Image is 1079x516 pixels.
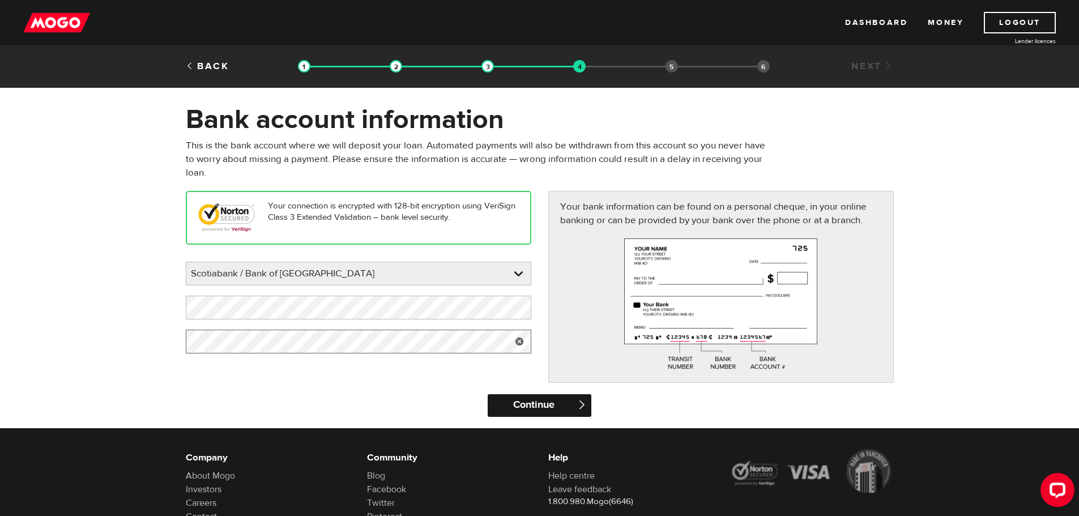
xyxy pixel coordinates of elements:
img: transparent-188c492fd9eaac0f573672f40bb141c2.gif [573,60,586,73]
h6: Company [186,451,350,464]
a: Dashboard [845,12,907,33]
p: 1.800.980.Mogo(6646) [548,496,713,508]
a: Leave feedback [548,484,611,495]
p: Your bank information can be found on a personal cheque, in your online banking or can be provide... [560,200,882,227]
img: paycheck-large-7c426558fe069eeec9f9d0ad74ba3ec2.png [624,238,817,370]
img: legal-icons-92a2ffecb4d32d839781d1b4e4802d7b.png [730,449,894,493]
a: Facebook [367,484,406,495]
a: About Mogo [186,470,235,481]
iframe: LiveChat chat widget [1031,468,1079,516]
a: Money [928,12,963,33]
a: Blog [367,470,385,481]
img: transparent-188c492fd9eaac0f573672f40bb141c2.gif [390,60,402,73]
a: Lender licences [971,37,1056,45]
a: Next [851,60,893,73]
a: Logout [984,12,1056,33]
a: Help centre [548,470,595,481]
span:  [577,400,587,410]
h1: Bank account information [186,105,894,134]
h6: Community [367,451,531,464]
img: transparent-188c492fd9eaac0f573672f40bb141c2.gif [481,60,494,73]
a: Twitter [367,497,395,509]
p: Your connection is encrypted with 128-bit encryption using VeriSign Class 3 Extended Validation –... [198,201,519,223]
input: Continue [488,394,591,417]
img: mogo_logo-11ee424be714fa7cbb0f0f49df9e16ec.png [23,12,90,33]
h6: Help [548,451,713,464]
a: Careers [186,497,216,509]
img: transparent-188c492fd9eaac0f573672f40bb141c2.gif [298,60,310,73]
a: Investors [186,484,221,495]
p: This is the bank account where we will deposit your loan. Automated payments will also be withdra... [186,139,773,180]
a: Back [186,60,229,73]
